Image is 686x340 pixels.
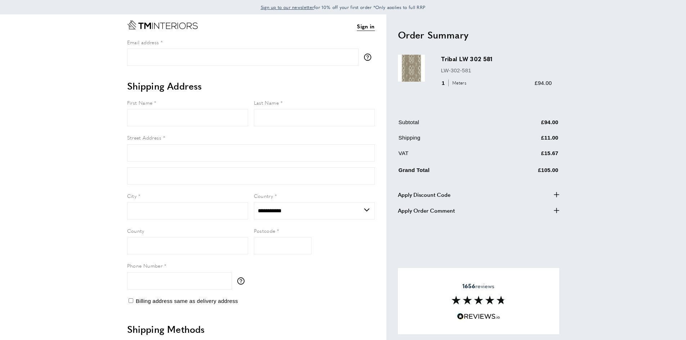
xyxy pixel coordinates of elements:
span: reviews [462,282,494,290]
td: £11.00 [496,133,559,148]
span: Street Address [127,134,162,141]
img: Reviews.io 5 stars [457,313,500,320]
span: for 10% off your first order *Only applies to full RRP [261,4,426,10]
span: Apply Discount Code [398,190,450,199]
a: Go to Home page [127,20,198,30]
button: More information [237,277,248,285]
a: Sign in [357,22,375,31]
span: Email address [127,38,159,46]
td: £105.00 [496,164,559,180]
p: LW-302-581 [441,66,552,75]
button: More information [364,54,375,61]
h2: Order Summary [398,28,559,41]
span: Last Name [254,99,279,106]
span: Phone Number [127,262,163,269]
span: City [127,192,137,199]
td: Grand Total [399,164,495,180]
input: Billing address same as delivery address [129,298,133,303]
strong: 1656 [462,282,475,290]
span: County [127,227,144,234]
span: Meters [448,80,468,86]
span: Country [254,192,273,199]
h2: Shipping Methods [127,323,375,336]
span: Apply Order Comment [398,206,455,215]
td: Shipping [399,133,495,148]
h2: Shipping Address [127,80,375,92]
h3: Tribal LW 302 581 [441,55,552,63]
td: £15.67 [496,149,559,163]
td: VAT [399,149,495,163]
div: 1 [441,79,469,87]
img: Tribal LW 302 581 [398,55,425,82]
td: Subtotal [399,118,495,132]
span: Sign up to our newsletter [261,4,314,10]
span: Billing address same as delivery address [136,298,238,304]
td: £94.00 [496,118,559,132]
img: Reviews section [452,296,506,304]
span: £94.00 [535,80,552,86]
span: First Name [127,99,153,106]
a: Sign up to our newsletter [261,4,314,11]
span: Postcode [254,227,275,234]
